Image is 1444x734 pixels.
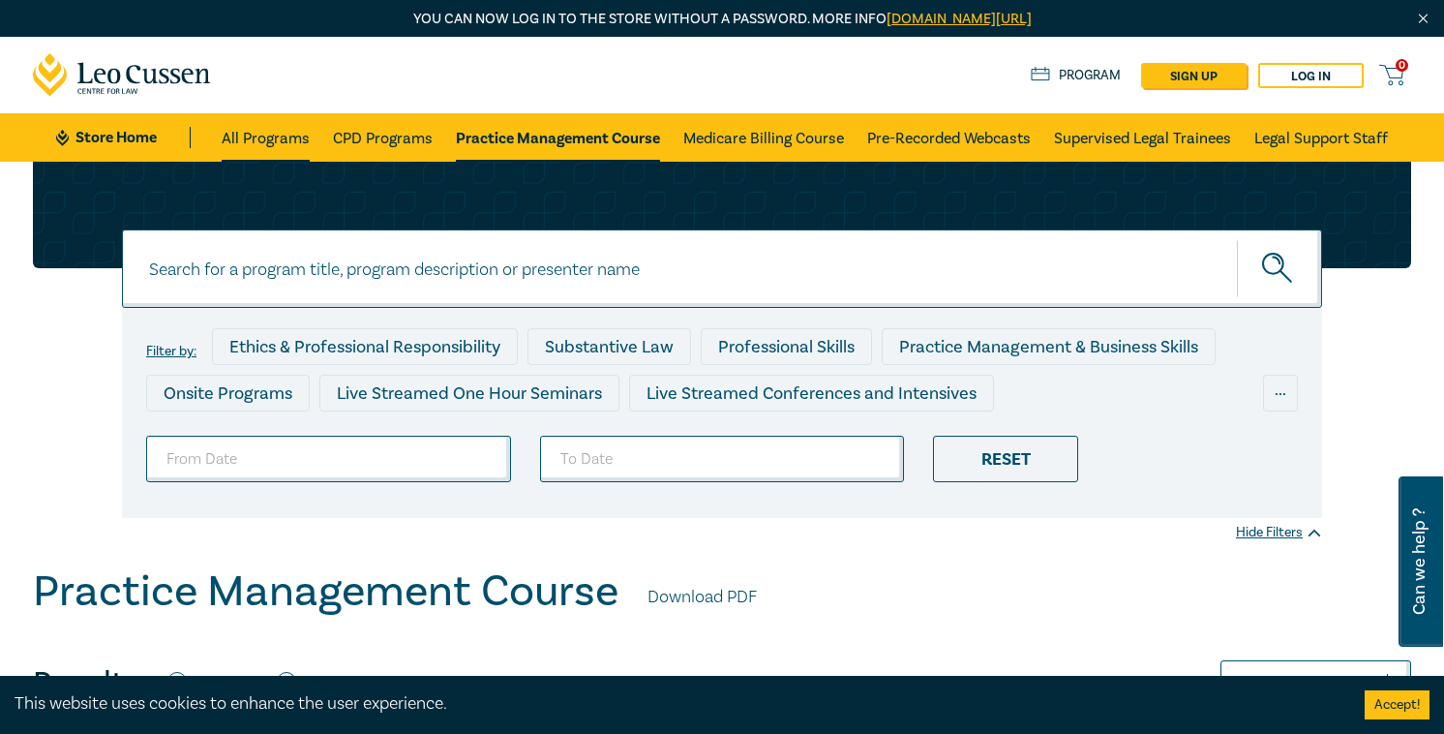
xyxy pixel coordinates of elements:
a: CPD Programs [333,113,433,162]
a: Practice Management Course [456,113,660,162]
div: Live Streamed One Hour Seminars [319,375,619,412]
a: sign up [1141,63,1247,88]
div: Pre-Recorded Webcasts [463,421,685,458]
a: Supervised Legal Trainees [1054,113,1231,162]
h4: Results [33,664,140,703]
input: Search for a program title, program description or presenter name [122,229,1322,308]
p: You can now log in to the store without a password. More info [33,9,1411,30]
div: Onsite Programs [146,375,310,412]
div: National Programs [917,421,1095,458]
a: [DOMAIN_NAME][URL] [887,10,1032,28]
a: Store Home [56,127,191,148]
div: Live Streamed Conferences and Intensives [629,375,994,412]
a: Program [1031,65,1121,86]
div: Professional Skills [701,328,872,365]
a: All Programs [222,113,310,162]
div: Hide Filters [1236,523,1322,542]
a: Download PDF [647,585,757,610]
img: Close [1415,11,1431,27]
div: Reset [933,436,1078,482]
div: Substantive Law [527,328,691,365]
div: 10 CPD Point Packages [695,421,907,458]
label: List view [196,672,261,697]
button: Accept cookies [1365,690,1429,719]
div: ... [1263,375,1298,412]
label: Filter by: [146,344,196,359]
a: Pre-Recorded Webcasts [867,113,1031,162]
input: From Date [146,436,511,482]
input: To Date [540,436,905,482]
span: Can we help ? [1410,488,1429,635]
h1: Practice Management Course [33,566,618,617]
div: This website uses cookies to enhance the user experience. [15,691,1336,717]
div: Practice Management & Business Skills [882,328,1216,365]
div: Live Streamed Practical Workshops [146,421,453,458]
span: 0 [1396,59,1408,72]
span: Sort by: [1165,673,1211,694]
a: Medicare Billing Course [683,113,844,162]
label: Calendar view [306,672,409,697]
a: Log in [1258,63,1364,88]
input: Sort by [1231,673,1235,694]
div: Ethics & Professional Responsibility [212,328,518,365]
a: Legal Support Staff [1254,113,1388,162]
